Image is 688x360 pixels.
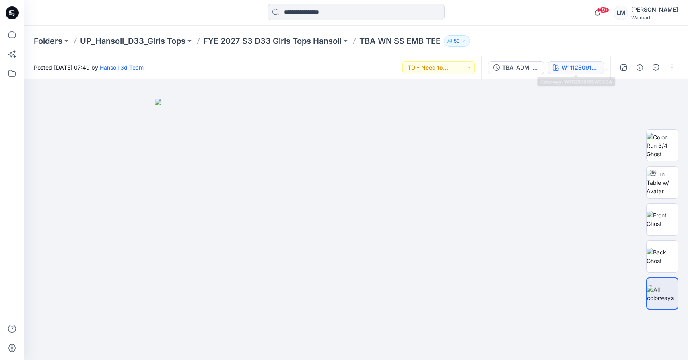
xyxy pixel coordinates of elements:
div: W111250915SW03GA [562,63,599,72]
span: 99+ [597,7,609,13]
button: TBA_ADM_FC WN SS EMB TEE_ASTM [488,61,544,74]
img: Color Run 3/4 Ghost [647,133,678,158]
img: Back Ghost [647,248,678,265]
div: TBA_ADM_FC WN SS EMB TEE_ASTM [502,63,539,72]
div: [PERSON_NAME] [631,5,678,14]
button: 59 [444,35,470,47]
button: Details [633,61,646,74]
img: Front Ghost [647,211,678,228]
button: W111250915SW03GA [548,61,604,74]
div: Walmart [631,14,678,21]
a: UP_Hansoll_D33_Girls Tops [80,35,185,47]
div: LM [614,6,628,20]
img: Turn Table w/ Avatar [647,170,678,195]
span: Posted [DATE] 07:49 by [34,63,144,72]
a: Folders [34,35,62,47]
p: TBA WN SS EMB TEE [359,35,441,47]
p: 59 [454,37,460,46]
img: All colorways [647,285,678,302]
img: eyJhbGciOiJIUzI1NiIsImtpZCI6IjAiLCJzbHQiOiJzZXMiLCJ0eXAiOiJKV1QifQ.eyJkYXRhIjp7InR5cGUiOiJzdG9yYW... [155,99,557,360]
a: FYE 2027 S3 D33 Girls Tops Hansoll [203,35,342,47]
a: Hansoll 3d Team [100,64,144,71]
